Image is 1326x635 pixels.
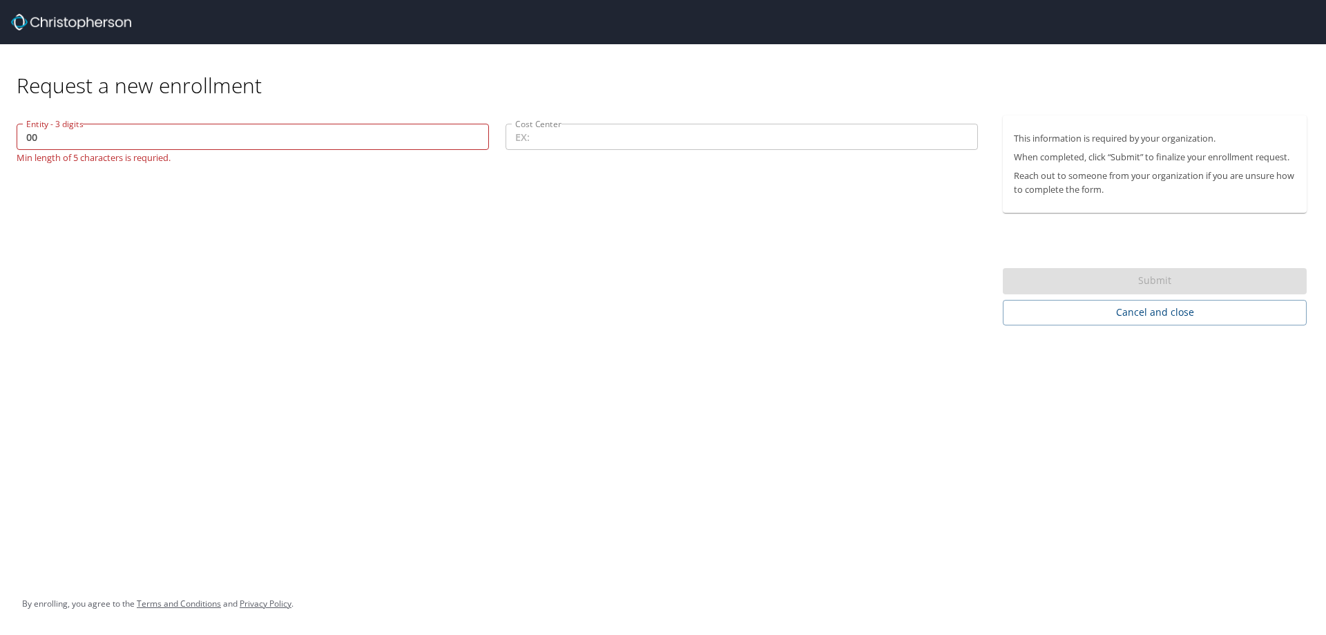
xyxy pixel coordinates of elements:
[1014,151,1296,164] p: When completed, click “Submit” to finalize your enrollment request.
[1014,169,1296,196] p: Reach out to someone from your organization if you are unsure how to complete the form.
[1014,132,1296,145] p: This information is required by your organization.
[137,598,221,609] a: Terms and Conditions
[17,150,489,162] p: Min length of 5 characters is requried.
[506,124,978,150] input: EX:
[17,124,489,150] input: EX:
[11,14,131,30] img: cbt logo
[240,598,291,609] a: Privacy Policy
[22,587,294,621] div: By enrolling, you agree to the and .
[1003,300,1307,325] button: Cancel and close
[1014,304,1296,321] span: Cancel and close
[17,44,1318,99] div: Request a new enrollment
